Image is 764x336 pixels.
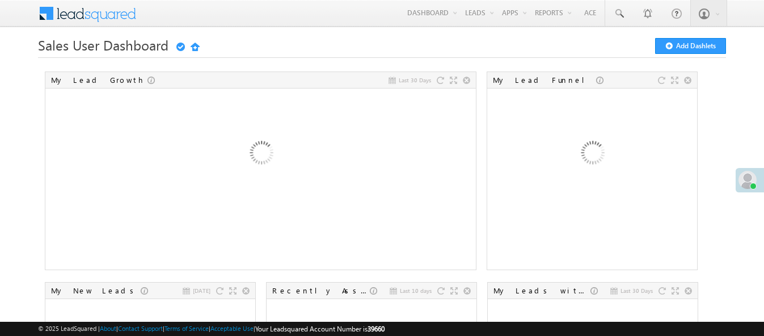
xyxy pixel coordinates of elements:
[200,94,322,216] img: Loading...
[118,325,163,332] a: Contact Support
[255,325,385,333] span: Your Leadsquared Account Number is
[531,94,653,216] img: Loading...
[100,325,116,332] a: About
[399,75,431,85] span: Last 30 Days
[164,325,209,332] a: Terms of Service
[210,325,254,332] a: Acceptable Use
[493,285,590,296] div: My Leads with Stage Change
[493,75,596,85] div: My Lead Funnel
[655,38,726,54] button: Add Dashlets
[193,285,210,296] span: [DATE]
[51,285,141,296] div: My New Leads
[51,75,147,85] div: My Lead Growth
[400,285,432,296] span: Last 10 days
[272,285,370,296] div: Recently Assigned Leads
[38,324,385,334] span: © 2025 LeadSquared | | | | |
[38,36,168,54] span: Sales User Dashboard
[621,285,653,296] span: Last 30 Days
[368,325,385,333] span: 39660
